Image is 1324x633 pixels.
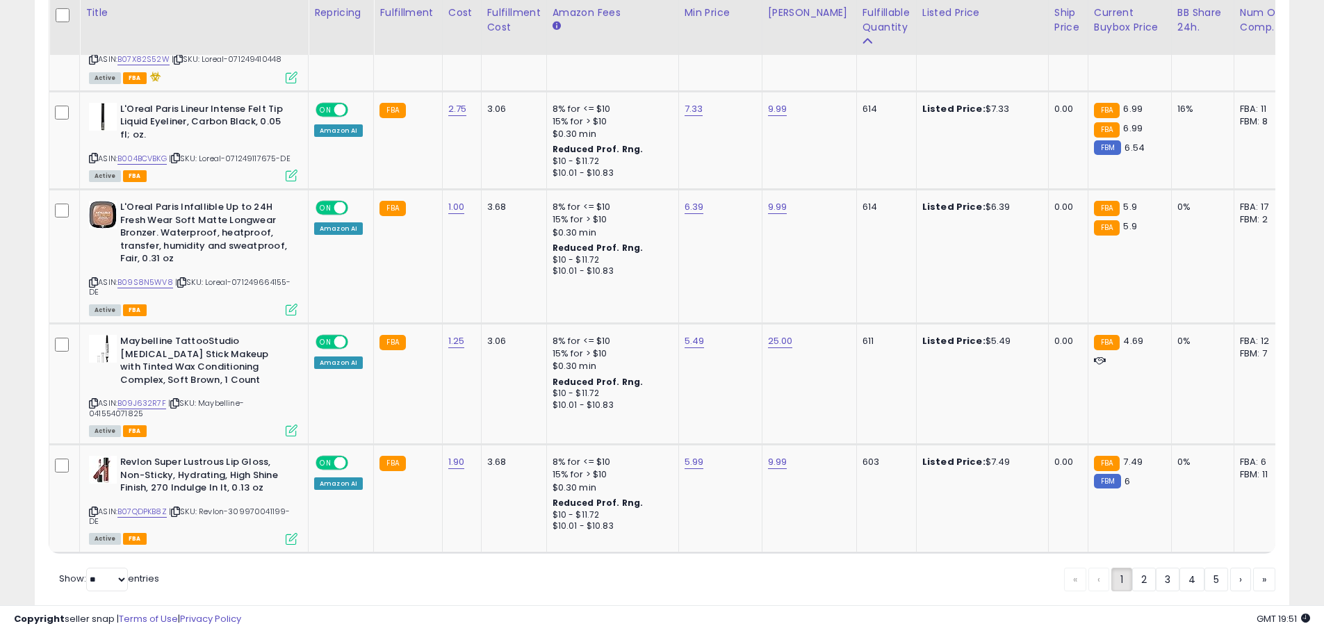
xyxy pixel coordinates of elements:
[89,201,117,229] img: 41dpIvI4KdL._SL40_.jpg
[1240,456,1286,468] div: FBA: 6
[1123,200,1136,213] span: 5.9
[768,455,787,469] a: 9.99
[317,336,334,348] span: ON
[123,533,147,545] span: FBA
[379,103,405,118] small: FBA
[922,334,986,347] b: Listed Price:
[1239,573,1242,586] span: ›
[553,201,668,213] div: 8% for <= $10
[448,102,467,116] a: 2.75
[553,360,668,372] div: $0.30 min
[922,335,1038,347] div: $5.49
[922,201,1038,213] div: $6.39
[119,612,178,625] a: Terms of Use
[448,334,465,348] a: 1.25
[120,456,289,498] b: Revlon Super Lustrous Lip Gloss, Non-Sticky, Hydrating, High Shine Finish, 270 Indulge In It, 0.1...
[1240,103,1286,115] div: FBA: 11
[863,335,906,347] div: 611
[120,335,289,390] b: Maybelline TattooStudio [MEDICAL_DATA] Stick Makeup with Tinted Wax Conditioning Complex, Soft Br...
[1094,6,1166,35] div: Current Buybox Price
[89,277,291,297] span: | SKU: Loreal-071249664155-DE
[117,277,173,288] a: B09S8N5WV8
[1094,220,1120,236] small: FBA
[89,533,121,545] span: All listings currently available for purchase on Amazon
[553,456,668,468] div: 8% for <= $10
[120,103,289,145] b: L'Oreal Paris Lineur Intense Felt Tip Liquid Eyeliner, Carbon Black, 0.05 fl; oz.
[314,356,363,369] div: Amazon AI
[89,456,117,484] img: 41mEyhvjfRL._SL40_.jpg
[346,104,368,115] span: OFF
[117,397,166,409] a: B09J632R7F
[314,477,363,490] div: Amazon AI
[1054,335,1077,347] div: 0.00
[59,572,159,585] span: Show: entries
[685,102,703,116] a: 7.33
[89,397,244,418] span: | SKU: Maybelline-041554071825
[379,456,405,471] small: FBA
[922,6,1043,20] div: Listed Price
[1094,122,1120,138] small: FBA
[314,124,363,137] div: Amazon AI
[553,388,668,400] div: $10 - $11.72
[1179,568,1204,591] a: 4
[317,202,334,214] span: ON
[89,72,121,84] span: All listings currently available for purchase on Amazon
[123,72,147,84] span: FBA
[922,456,1038,468] div: $7.49
[685,334,705,348] a: 5.49
[180,612,241,625] a: Privacy Policy
[922,102,986,115] b: Listed Price:
[922,200,986,213] b: Listed Price:
[553,103,668,115] div: 8% for <= $10
[1094,103,1120,118] small: FBA
[314,6,368,20] div: Repricing
[1054,456,1077,468] div: 0.00
[863,456,906,468] div: 603
[89,201,297,314] div: ASIN:
[1240,468,1286,481] div: FBM: 11
[1240,335,1286,347] div: FBA: 12
[147,72,161,81] i: hazardous material
[553,143,644,155] b: Reduced Prof. Rng.
[1240,213,1286,226] div: FBM: 2
[553,242,644,254] b: Reduced Prof. Rng.
[120,201,289,269] b: L'Oreal Paris Infallible Up to 24H Fresh Wear Soft Matte Longwear Bronzer. Waterproof, heatproof,...
[487,456,536,468] div: 3.68
[863,201,906,213] div: 614
[1054,103,1077,115] div: 0.00
[1156,568,1179,591] a: 3
[1177,335,1223,347] div: 0%
[487,6,541,35] div: Fulfillment Cost
[1177,103,1223,115] div: 16%
[448,6,475,20] div: Cost
[553,265,668,277] div: $10.01 - $10.83
[1177,201,1223,213] div: 0%
[1054,201,1077,213] div: 0.00
[89,304,121,316] span: All listings currently available for purchase on Amazon
[1240,201,1286,213] div: FBA: 17
[89,335,117,363] img: 316qXTICFSL._SL40_.jpg
[89,425,121,437] span: All listings currently available for purchase on Amazon
[169,153,291,164] span: | SKU: Loreal-071249117675-DE
[553,156,668,167] div: $10 - $11.72
[685,455,704,469] a: 5.99
[487,201,536,213] div: 3.68
[553,400,668,411] div: $10.01 - $10.83
[1123,102,1143,115] span: 6.99
[1123,334,1143,347] span: 4.69
[1123,455,1143,468] span: 7.49
[487,103,536,115] div: 3.06
[1257,612,1310,625] span: 2025-08-12 19:51 GMT
[553,115,668,128] div: 15% for > $10
[14,613,241,626] div: seller snap | |
[123,170,147,182] span: FBA
[863,6,910,35] div: Fulfillable Quantity
[1240,115,1286,128] div: FBM: 8
[172,54,281,65] span: | SKU: Loreal-071249410448
[922,103,1038,115] div: $7.33
[379,201,405,216] small: FBA
[553,347,668,360] div: 15% for > $10
[123,425,147,437] span: FBA
[1204,568,1228,591] a: 5
[117,54,170,65] a: B07X82S52W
